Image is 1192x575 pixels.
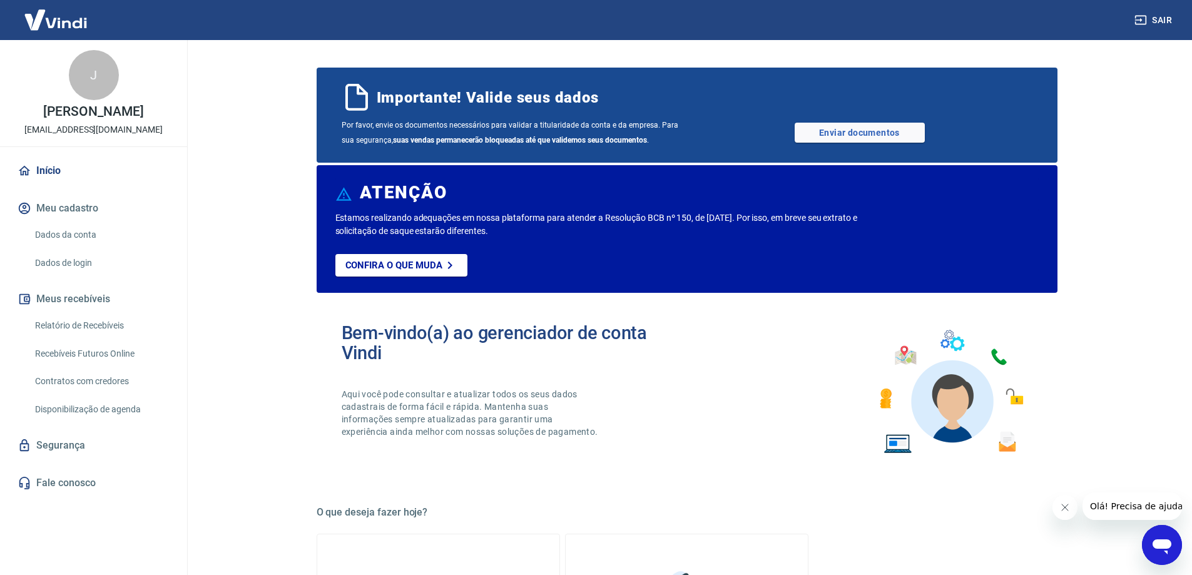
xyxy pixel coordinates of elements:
p: Estamos realizando adequações em nossa plataforma para atender a Resolução BCB nº 150, de [DATE].... [335,211,898,238]
a: Enviar documentos [795,123,925,143]
h2: Bem-vindo(a) ao gerenciador de conta Vindi [342,323,687,363]
a: Relatório de Recebíveis [30,313,172,338]
button: Meus recebíveis [15,285,172,313]
iframe: Botão para abrir a janela de mensagens [1142,525,1182,565]
iframe: Fechar mensagem [1052,495,1077,520]
img: Vindi [15,1,96,39]
a: Recebíveis Futuros Online [30,341,172,367]
p: [EMAIL_ADDRESS][DOMAIN_NAME] [24,123,163,136]
p: [PERSON_NAME] [43,105,143,118]
a: Fale conosco [15,469,172,497]
span: Olá! Precisa de ajuda? [8,9,105,19]
a: Confira o que muda [335,254,467,277]
a: Segurança [15,432,172,459]
b: suas vendas permanecerão bloqueadas até que validemos seus documentos [393,136,647,145]
a: Dados de login [30,250,172,276]
a: Início [15,157,172,185]
span: Importante! Valide seus dados [377,88,599,108]
a: Dados da conta [30,222,172,248]
iframe: Mensagem da empresa [1082,492,1182,520]
div: J [69,50,119,100]
a: Disponibilização de agenda [30,397,172,422]
p: Aqui você pode consultar e atualizar todos os seus dados cadastrais de forma fácil e rápida. Mant... [342,388,601,438]
button: Meu cadastro [15,195,172,222]
img: Imagem de um avatar masculino com diversos icones exemplificando as funcionalidades do gerenciado... [869,323,1032,461]
h5: O que deseja fazer hoje? [317,506,1057,519]
p: Confira o que muda [345,260,442,271]
button: Sair [1132,9,1177,32]
span: Por favor, envie os documentos necessários para validar a titularidade da conta e da empresa. Par... [342,118,687,148]
a: Contratos com credores [30,369,172,394]
h6: ATENÇÃO [360,186,447,199]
